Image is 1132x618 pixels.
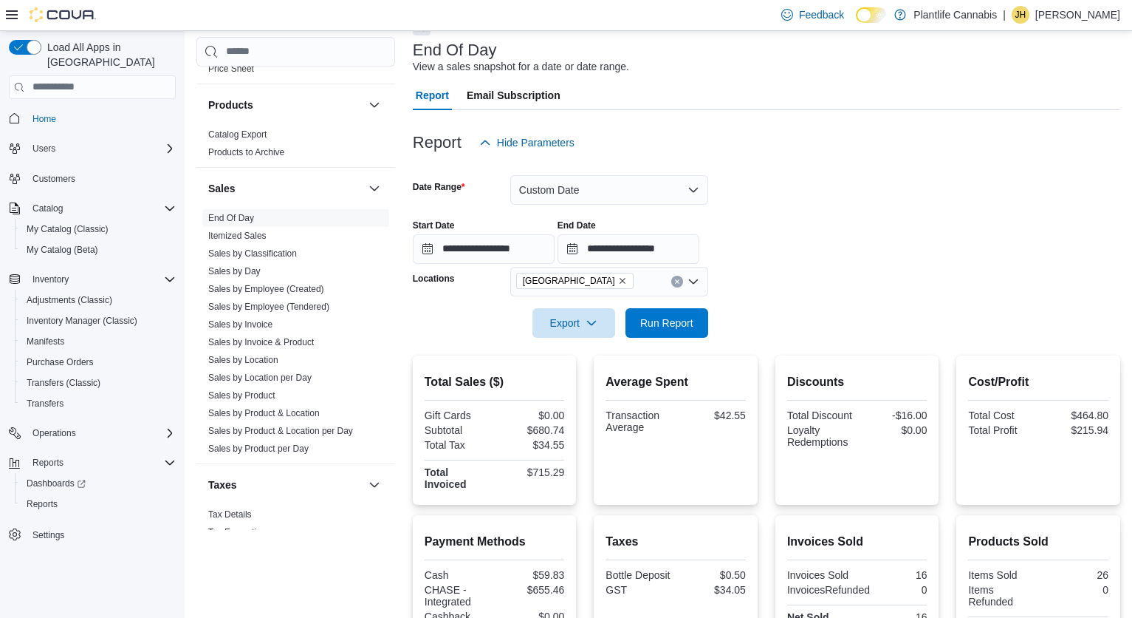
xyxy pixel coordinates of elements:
[413,273,455,285] label: Locations
[27,356,94,368] span: Purchase Orders
[679,410,746,421] div: $42.55
[27,109,176,128] span: Home
[1041,584,1108,596] div: 0
[27,271,75,288] button: Inventory
[21,312,176,330] span: Inventory Manager (Classic)
[3,423,182,444] button: Operations
[15,373,182,393] button: Transfers (Classic)
[510,175,708,205] button: Custom Date
[618,276,627,285] button: Remove Spruce Grove from selection in this group
[3,198,182,219] button: Catalog
[558,234,699,264] input: Press the down key to open a popover containing a calendar.
[27,223,109,235] span: My Catalog (Classic)
[787,533,927,551] h2: Invoices Sold
[208,98,363,112] button: Products
[15,290,182,310] button: Adjustments (Classic)
[27,315,137,327] span: Inventory Manager (Classic)
[1041,424,1108,436] div: $215.94
[208,213,254,223] a: End Of Day
[41,40,176,69] span: Load All Apps in [GEOGRAPHIC_DATA]
[27,454,176,472] span: Reports
[860,410,927,421] div: -$16.00
[21,241,104,259] a: My Catalog (Beta)
[413,181,465,193] label: Date Range
[208,230,267,242] span: Itemized Sales
[1035,6,1120,24] p: [PERSON_NAME]
[27,398,64,410] span: Transfers
[27,336,64,347] span: Manifests
[208,390,275,401] span: Sales by Product
[425,439,492,451] div: Total Tax
[27,377,100,389] span: Transfers (Classic)
[625,308,708,338] button: Run Report
[21,291,176,309] span: Adjustments (Classic)
[208,373,312,383] a: Sales by Location per Day
[27,525,176,543] span: Settings
[787,410,854,421] div: Total Discount
[27,200,69,217] button: Catalog
[860,569,927,581] div: 16
[208,284,324,294] a: Sales by Employee (Created)
[467,81,560,110] span: Email Subscription
[413,59,629,75] div: View a sales snapshot for a date or date range.
[208,527,271,537] a: Tax Exemptions
[15,352,182,373] button: Purchase Orders
[208,478,363,492] button: Taxes
[208,302,329,312] a: Sales by Employee (Tendered)
[413,41,497,59] h3: End Of Day
[3,168,182,189] button: Customers
[21,312,143,330] a: Inventory Manager (Classic)
[21,353,100,371] a: Purchase Orders
[15,494,182,515] button: Reports
[32,457,64,469] span: Reports
[208,212,254,224] span: End Of Day
[3,269,182,290] button: Inventory
[32,529,64,541] span: Settings
[21,395,69,412] a: Transfers
[968,373,1108,391] h2: Cost/Profit
[498,439,565,451] div: $34.55
[9,102,176,584] nav: Complex example
[27,424,176,442] span: Operations
[32,173,75,185] span: Customers
[208,248,297,259] a: Sales by Classification
[21,241,176,259] span: My Catalog (Beta)
[425,584,492,608] div: CHASE - Integrated
[21,475,92,492] a: Dashboards
[3,138,182,159] button: Users
[416,81,449,110] span: Report
[498,569,565,581] div: $59.83
[208,319,272,330] a: Sales by Invoice
[208,407,320,419] span: Sales by Product & Location
[968,584,1035,608] div: Items Refunded
[606,584,673,596] div: GST
[21,220,176,238] span: My Catalog (Classic)
[208,408,320,418] a: Sales by Product & Location
[196,209,395,463] div: Sales
[1041,410,1108,421] div: $464.80
[425,466,467,490] strong: Total Invoiced
[15,310,182,331] button: Inventory Manager (Classic)
[640,316,693,330] span: Run Report
[606,569,673,581] div: Bottle Deposit
[27,454,69,472] button: Reports
[27,169,176,188] span: Customers
[876,584,927,596] div: 0
[21,291,118,309] a: Adjustments (Classic)
[425,533,565,551] h2: Payment Methods
[671,276,683,288] button: Clear input
[787,424,854,448] div: Loyalty Redemptions
[856,7,887,23] input: Dark Mode
[523,274,615,288] span: [GEOGRAPHIC_DATA]
[497,135,574,150] span: Hide Parameters
[21,353,176,371] span: Purchase Orders
[366,180,383,197] button: Sales
[498,584,565,596] div: $655.46
[196,126,395,167] div: Products
[498,410,565,421] div: $0.00
[208,265,261,277] span: Sales by Day
[968,424,1035,436] div: Total Profit
[498,424,565,436] div: $680.74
